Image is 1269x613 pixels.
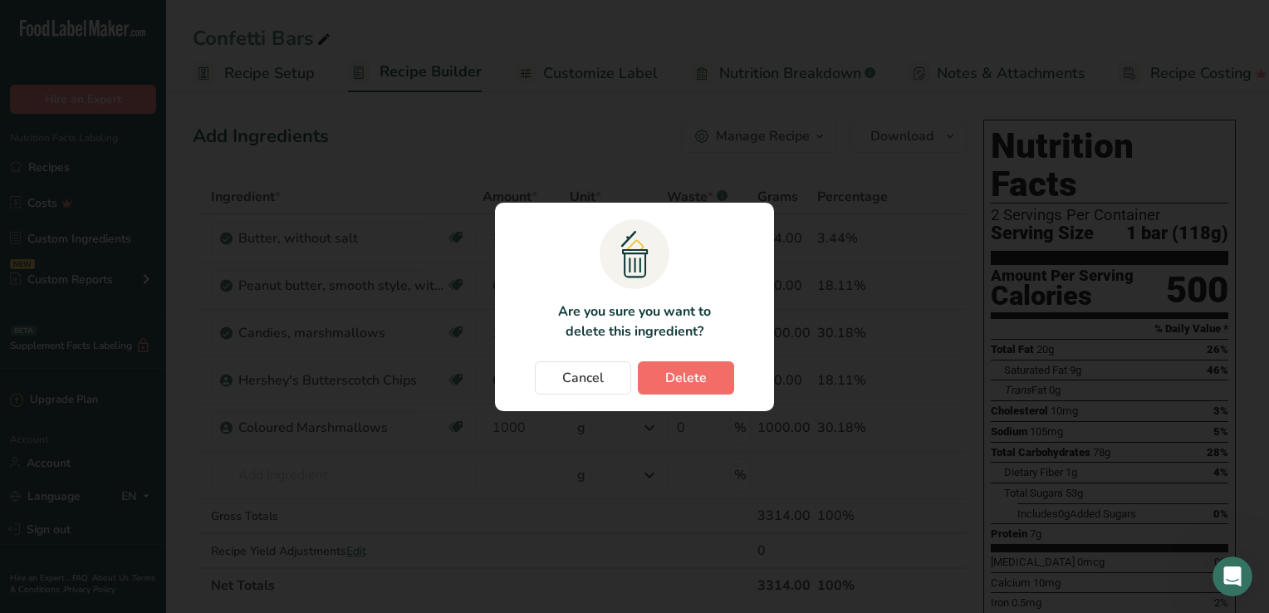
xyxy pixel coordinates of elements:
[548,302,720,341] p: Are you sure you want to delete this ingredient?
[1213,557,1252,596] iframe: Intercom live chat
[562,368,604,388] span: Cancel
[665,368,707,388] span: Delete
[535,361,631,395] button: Cancel
[638,361,734,395] button: Delete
